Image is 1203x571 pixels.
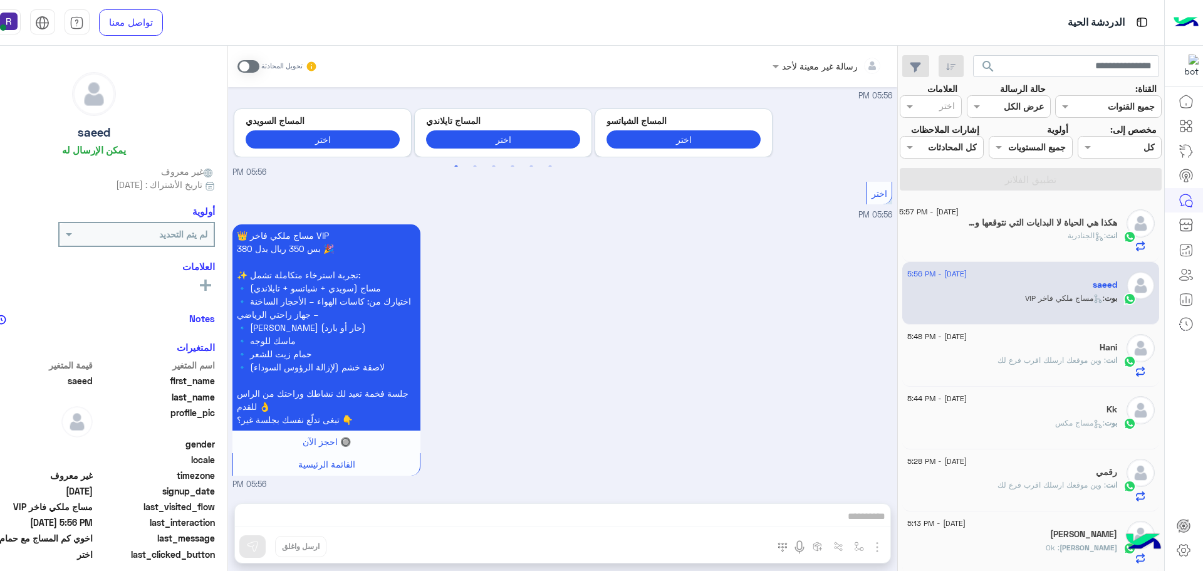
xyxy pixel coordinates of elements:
[1106,231,1117,240] span: انت
[1127,459,1155,487] img: defaultAdmin.png
[95,516,215,529] span: last_interaction
[1122,521,1165,565] img: hulul-logo.png
[99,9,163,36] a: تواصل معنا
[907,518,966,529] span: [DATE] - 5:13 PM
[899,206,959,217] span: [DATE] - 5:57 PM
[298,459,355,469] span: القائمة الرئيسية
[232,167,266,179] span: 05:56 PM
[95,532,215,545] span: last_message
[607,130,761,149] button: اختر
[95,453,215,466] span: locale
[275,536,326,557] button: ارسل واغلق
[450,160,462,173] button: 1 of 3
[61,406,93,437] img: defaultAdmin.png
[1123,231,1136,243] img: WhatsApp
[70,16,84,30] img: tab
[1134,14,1150,30] img: tab
[426,114,580,127] p: المساج تايلاندي
[469,160,481,173] button: 2 of 3
[78,125,110,140] h5: saeed
[1123,355,1136,368] img: WhatsApp
[1068,231,1106,240] span: : الجنادرية
[232,479,266,491] span: 05:56 PM
[1068,14,1125,31] p: الدردشة الحية
[95,390,215,404] span: last_name
[858,210,892,219] span: 05:56 PM
[907,456,967,467] span: [DATE] - 5:28 PM
[1127,271,1155,300] img: defaultAdmin.png
[964,217,1117,228] h5: هكذا هي الحياة لا البدايات التي نتوقعها ولا النهايات التي نريدها
[189,313,215,324] h6: Notes
[1127,334,1155,362] img: defaultAdmin.png
[1135,82,1157,95] label: القناة:
[1060,543,1117,552] span: [PERSON_NAME]
[525,160,538,173] button: 5 of 3
[95,469,215,482] span: timezone
[1123,480,1136,493] img: WhatsApp
[1100,342,1117,353] h5: Hani
[73,73,115,115] img: defaultAdmin.png
[261,61,303,71] small: تحويل المحادثة
[1106,480,1117,490] span: انت
[177,342,215,353] h6: المتغيرات
[1123,417,1136,430] img: WhatsApp
[927,82,957,95] label: العلامات
[1096,467,1117,478] h5: رقمي
[981,59,996,74] span: search
[161,165,215,178] span: غير معروف
[911,123,979,136] label: إشارات الملاحظات
[1106,355,1117,365] span: انت
[62,144,126,155] h6: يمكن الإرسال له
[192,206,215,217] h6: أولوية
[487,160,500,173] button: 3 of 3
[1000,82,1046,95] label: حالة الرسالة
[1105,418,1117,427] span: بوت
[1107,404,1117,415] h5: Kk
[35,16,49,30] img: tab
[907,331,967,342] span: [DATE] - 5:48 PM
[1025,293,1105,303] span: : مساج ملكي فاخر VIP
[1046,543,1060,552] span: Ok
[426,130,580,149] button: اختر
[246,114,400,127] p: المساج السويدي
[1127,209,1155,238] img: defaultAdmin.png
[907,393,967,404] span: [DATE] - 5:44 PM
[1055,418,1105,427] span: : مساج مكس
[997,480,1106,490] span: وين موقعك ارسلك اقرب فرع لك
[1110,123,1157,136] label: مخصص إلى:
[997,355,1106,365] span: وين موقعك ارسلك اقرب فرع لك
[95,437,215,451] span: gender
[1047,123,1068,136] label: أولوية
[872,188,887,199] span: اختر
[858,91,892,100] span: 05:56 PM
[1176,55,1199,77] img: 322853014244696
[900,168,1162,191] button: تطبيق الفلاتر
[65,9,90,36] a: tab
[95,406,215,435] span: profile_pic
[246,130,400,149] button: اختر
[939,99,957,115] div: اختر
[544,160,556,173] button: 6 of 3
[1050,529,1117,540] h5: Mohammed Abdo
[95,374,215,387] span: first_name
[1127,396,1155,424] img: defaultAdmin.png
[607,114,761,127] p: المساج الشياتسو
[506,160,519,173] button: 4 of 3
[95,548,215,561] span: last_clicked_button
[1093,280,1117,290] h5: saeed
[95,500,215,513] span: last_visited_flow
[95,485,215,498] span: signup_date
[1123,293,1136,305] img: WhatsApp
[95,359,215,372] span: اسم المتغير
[1105,293,1117,303] span: بوت
[116,178,202,191] span: تاريخ الأشتراك : [DATE]
[973,55,1004,82] button: search
[303,436,351,447] span: 🔘 احجز الآن
[1174,9,1199,36] img: Logo
[232,224,420,431] p: 9/9/2025, 5:56 PM
[907,268,967,280] span: [DATE] - 5:56 PM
